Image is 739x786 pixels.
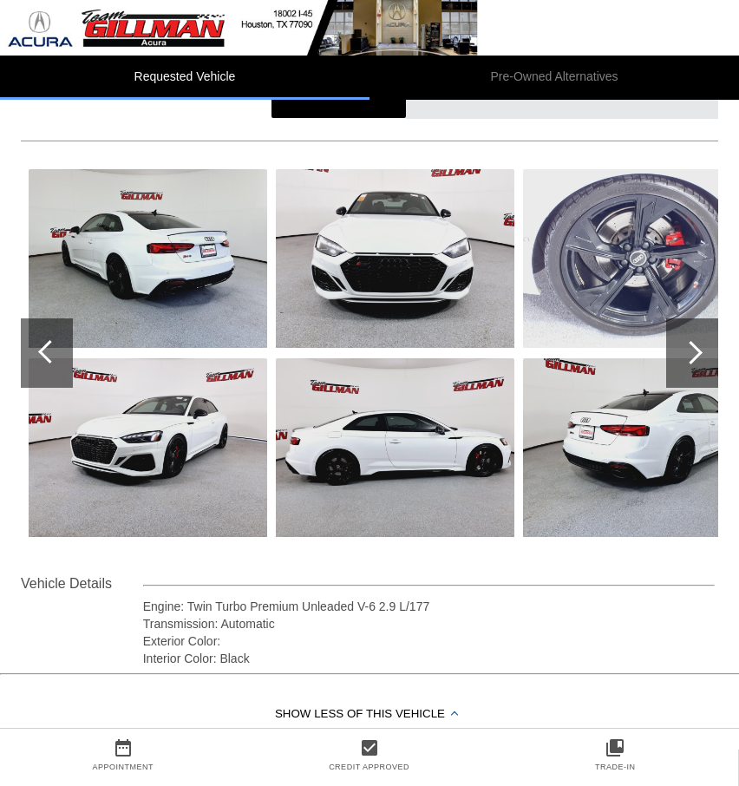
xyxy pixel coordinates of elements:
a: Trade-In [595,763,636,771]
div: Interior Color: Black [143,650,715,667]
img: 40f4b9d7478e4cb5a1540d86251d4403.jpg [29,358,267,537]
div: Exterior Color: [143,632,715,650]
img: 1dc52efd85f1401198dd9a37c4a936bf.jpg [29,169,267,348]
li: Pre-Owned Alternatives [369,56,739,100]
img: 192f581d850d4518b6b79781cbcc3722.jpg [276,358,514,537]
a: Credit Approved [329,763,409,771]
a: Appointment [93,763,154,771]
img: 12b991f6089f4bfd96a2d703f1bd2f68.jpg [276,169,514,348]
a: check_box [246,737,493,758]
div: Engine: Twin Turbo Premium Unleaded V-6 2.9 L/177 [143,598,715,615]
div: Transmission: Automatic [143,615,715,632]
div: Vehicle Details [21,573,143,594]
a: collections_bookmark [492,737,738,758]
